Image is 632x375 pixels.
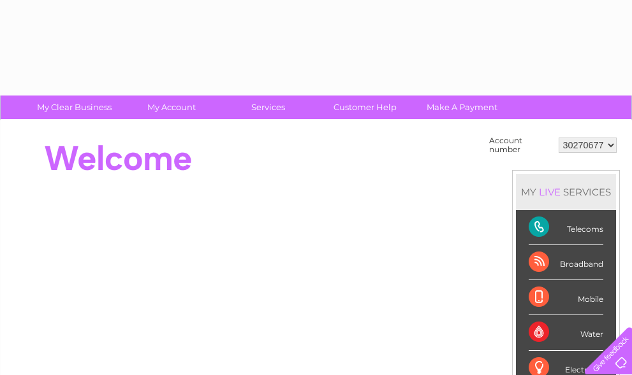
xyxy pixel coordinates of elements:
a: Services [216,96,321,119]
a: My Account [119,96,224,119]
a: Customer Help [312,96,418,119]
a: My Clear Business [22,96,127,119]
div: Broadband [529,245,603,280]
td: Account number [486,133,555,157]
div: Water [529,315,603,350]
div: MY SERVICES [516,174,616,210]
div: Mobile [529,280,603,315]
div: Telecoms [529,210,603,245]
a: Make A Payment [409,96,515,119]
div: LIVE [536,186,563,198]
